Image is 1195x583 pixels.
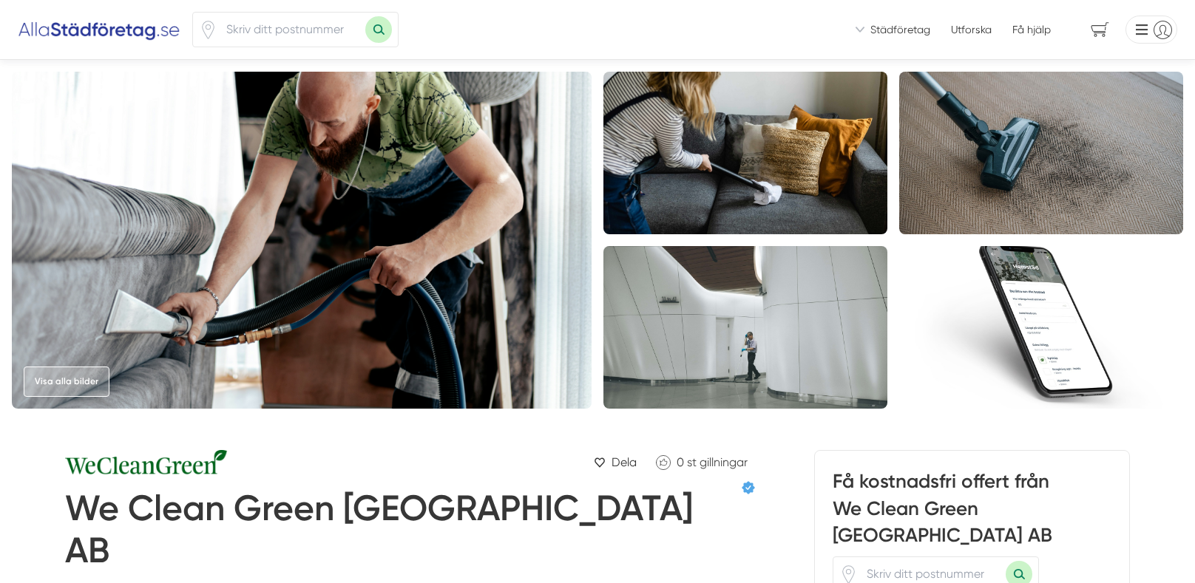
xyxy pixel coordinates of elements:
img: kontorsstädning värmdö [603,246,887,409]
span: Dela [612,453,637,471]
a: Dela [588,450,643,474]
h1: We Clean Green [GEOGRAPHIC_DATA] AB [65,487,742,578]
span: Verifierat av Floyd Emmanuel Vesprey [742,481,755,494]
span: Klicka för att använda din position. [199,21,217,39]
span: st gillningar [687,455,748,469]
img: Alla Städföretag [18,18,180,41]
span: navigation-cart [1080,17,1120,43]
button: Sök med postnummer [365,16,392,43]
span: 0 [677,455,684,469]
img: damsugning [899,72,1183,234]
a: Klicka för att gilla We Clean Green Sweden AB [649,450,755,474]
a: Utforska [951,22,992,37]
a: Visa alla bilder [24,366,109,397]
input: Skriv ditt postnummer [217,13,365,47]
img: We Clean App [899,246,1183,409]
h3: Få kostnadsfri offert från We Clean Green [GEOGRAPHIC_DATA] AB [833,468,1111,556]
span: Få hjälp [1012,22,1051,37]
svg: Pin / Karta [199,21,217,39]
span: Städföretag [870,22,930,37]
img: städning i värmdö [12,72,592,409]
img: We Clean Green Sweden AB logotyp [65,450,228,474]
img: hemstädning värmdö [603,72,887,234]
